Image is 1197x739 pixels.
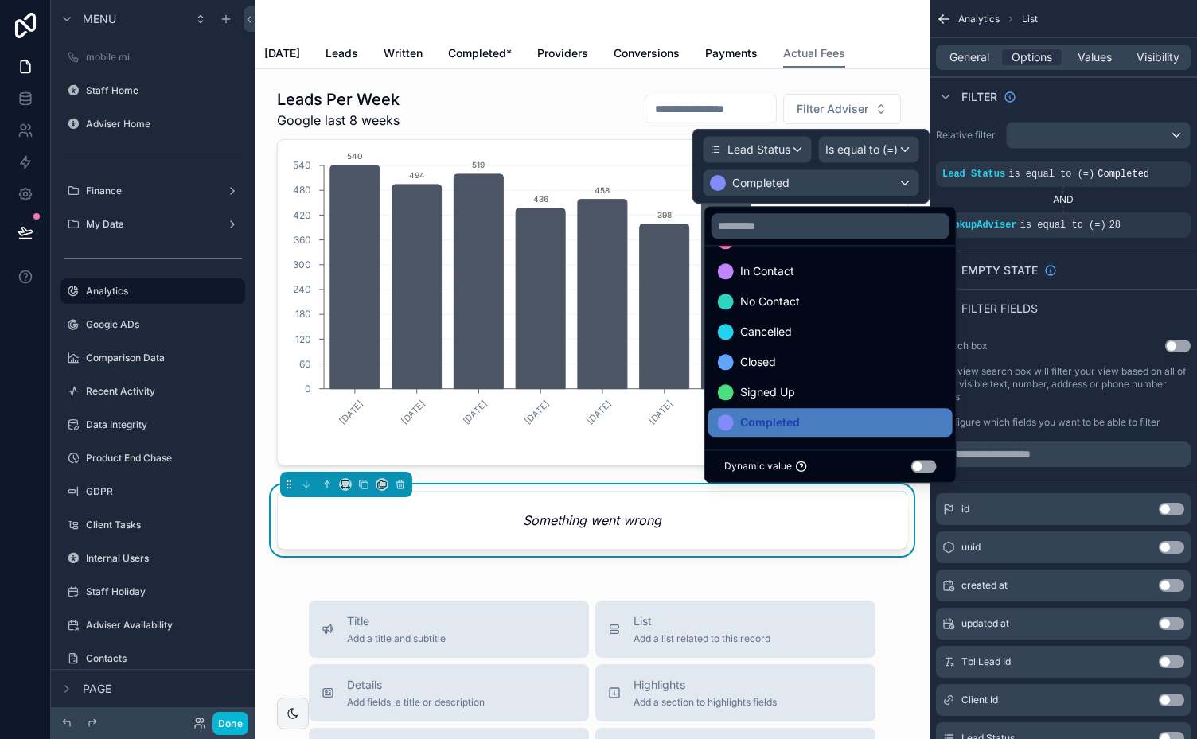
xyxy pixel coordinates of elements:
span: is equal to (=) [1008,169,1094,180]
span: is equal to (=) [1020,220,1106,231]
label: Finance [86,185,220,197]
a: Adviser Availability [60,613,245,638]
span: [DATE] [264,45,300,61]
a: Providers [537,39,588,71]
a: Actual Fees [783,39,845,69]
button: Done [212,712,248,735]
span: Cancelled [740,322,792,341]
span: Providers [537,45,588,61]
a: Internal Users [60,546,245,571]
span: updated at [961,617,1009,630]
label: Google ADs [86,318,242,331]
label: Comparison Data [86,352,242,364]
span: Values [1078,49,1112,65]
label: Contacts [86,652,242,665]
label: Data Integrity [86,418,242,431]
span: Closed [740,352,776,371]
span: Add a list related to this record [634,632,770,645]
button: HighlightsAdd a section to highlights fields [595,664,875,721]
span: List [1022,13,1038,25]
a: Product End Chase [60,445,245,471]
span: In Contact [740,262,794,281]
a: mobile mi [60,45,245,70]
a: Payments [705,39,758,71]
span: Lead Status [942,169,1005,180]
div: AND [936,193,1191,206]
button: Lead Status [703,136,812,163]
span: Filter fields [961,301,1038,317]
span: Leads [326,45,358,61]
span: Title [347,613,446,629]
label: Analytics [86,285,236,298]
span: Signed Up [740,383,795,402]
span: uuid [961,541,981,554]
span: Empty state [961,263,1038,278]
a: Comparison Data [60,345,245,371]
span: Client Id [961,694,998,706]
span: Analytics [958,13,1000,25]
span: created at [961,579,1008,592]
span: Add a section to highlights fields [634,696,777,709]
span: Menu [83,11,116,27]
label: Client Tasks [86,519,242,531]
a: Client Tasks [60,512,245,538]
span: Completed [732,175,790,191]
a: Completed* [448,39,512,71]
span: Highlights [634,677,777,693]
label: Adviser Availability [86,619,242,632]
span: Active [740,231,774,251]
span: Completed [740,413,800,432]
label: Product End Chase [86,452,242,465]
span: Dynamic value [724,460,792,473]
span: Filter [961,89,997,105]
span: Lead Status [727,142,790,158]
label: Staff Home [86,84,242,97]
button: Completed [703,169,919,196]
a: Adviser Home [60,111,245,137]
button: DetailsAdd fields, a title or description [309,664,589,721]
label: Configure which fields you want to be able to filter [936,416,1160,429]
label: Search box [936,340,988,352]
label: This view search box will filter your view based on all of your visible text, number, address or ... [936,365,1191,403]
a: GDPR [60,479,245,504]
label: Adviser Home [86,118,242,130]
span: id [961,503,969,515]
a: My Data [60,212,245,237]
label: My Data [86,218,220,231]
span: Is equal to (=) [825,142,898,158]
span: 28 [1109,220,1121,231]
a: Contacts [60,646,245,671]
span: No Contact [740,292,800,311]
button: Is equal to (=) [818,136,919,163]
label: Staff Holiday [86,585,242,598]
span: Conversions [614,45,680,61]
a: Conversions [614,39,680,71]
a: Written [384,39,423,71]
a: Finance [60,178,245,204]
a: Recent Activity [60,379,245,404]
span: Actual Fees [783,45,845,61]
a: Analytics [60,278,245,304]
span: Add a title and subtitle [347,632,446,645]
span: Options [1012,49,1052,65]
span: Written [384,45,423,61]
span: LookupAdviser [942,220,1017,231]
label: Relative filter [936,129,1000,142]
label: Recent Activity [86,385,242,398]
label: GDPR [86,485,242,498]
span: Completed [1098,169,1149,180]
a: Leads [326,39,358,71]
a: [DATE] [264,39,300,71]
label: Internal Users [86,552,242,565]
span: List [634,613,770,629]
button: TitleAdd a title and subtitle [309,601,589,658]
span: General [949,49,989,65]
span: Payments [705,45,758,61]
span: Tbl Lead Id [961,655,1011,668]
em: Something went wrong [523,511,661,530]
span: Page [83,681,111,697]
span: Details [347,677,485,693]
a: Google ADs [60,312,245,337]
span: Visibility [1137,49,1179,65]
a: Staff Home [60,78,245,103]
